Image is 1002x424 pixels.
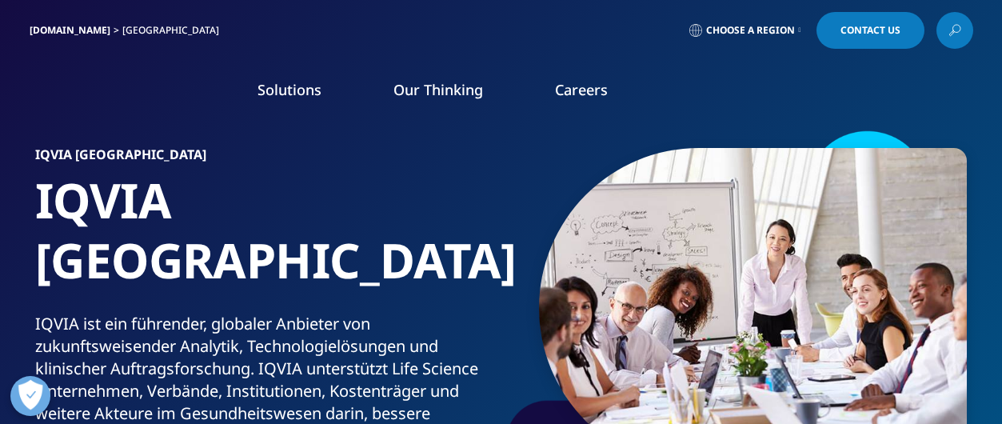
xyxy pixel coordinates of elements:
[393,80,483,99] a: Our Thinking
[257,80,321,99] a: Solutions
[10,376,50,416] button: Präferenzen öffnen
[30,23,110,37] a: [DOMAIN_NAME]
[706,24,795,37] span: Choose a Region
[35,148,495,170] h6: IQVIA [GEOGRAPHIC_DATA]
[164,56,973,131] nav: Primary
[555,80,608,99] a: Careers
[122,24,226,37] div: [GEOGRAPHIC_DATA]
[35,170,495,313] h1: IQVIA [GEOGRAPHIC_DATA]
[840,26,900,35] span: Contact Us
[816,12,924,49] a: Contact Us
